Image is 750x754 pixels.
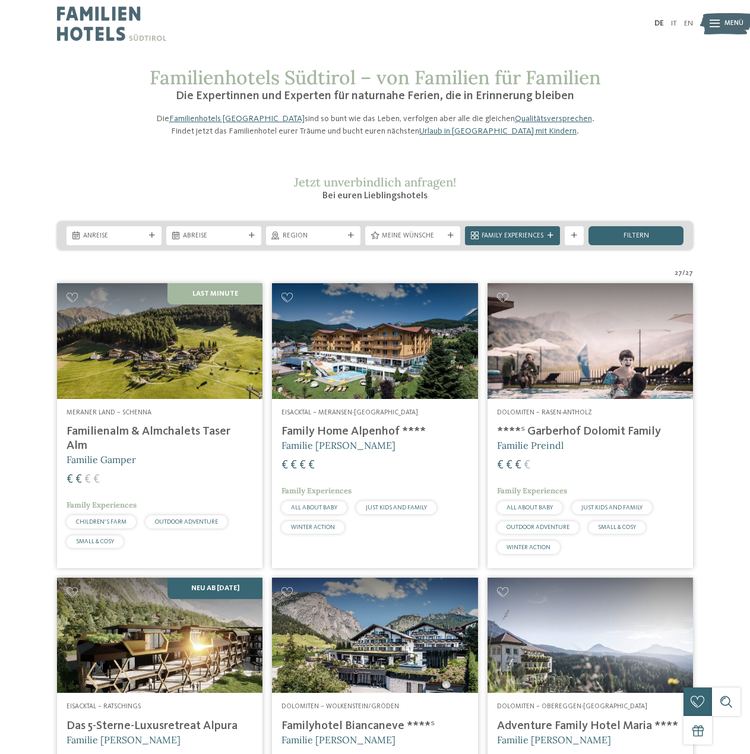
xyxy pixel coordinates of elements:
[488,578,693,693] img: Adventure Family Hotel Maria ****
[308,460,315,471] span: €
[67,500,137,510] span: Family Experiences
[67,454,136,465] span: Familie Gamper
[507,524,569,530] span: OUTDOOR ADVENTURE
[272,283,477,399] img: Family Home Alpenhof ****
[507,544,550,550] span: WINTER ACTION
[515,115,592,123] a: Qualitätsversprechen
[281,439,395,451] span: Familie [PERSON_NAME]
[382,232,444,241] span: Meine Wünsche
[497,486,567,496] span: Family Experiences
[281,486,352,496] span: Family Experiences
[497,719,683,733] h4: Adventure Family Hotel Maria ****
[366,505,427,511] span: JUST KIDS AND FAMILY
[724,19,743,28] span: Menü
[685,269,693,278] span: 27
[507,505,553,511] span: ALL ABOUT BABY
[183,232,245,241] span: Abreise
[497,734,611,746] span: Familie [PERSON_NAME]
[322,191,428,201] span: Bei euren Lieblingshotels
[291,524,335,530] span: WINTER ACTION
[497,703,647,710] span: Dolomiten – Obereggen-[GEOGRAPHIC_DATA]
[524,460,530,471] span: €
[488,283,693,399] img: Familienhotels gesucht? Hier findet ihr die besten!
[506,460,512,471] span: €
[515,460,521,471] span: €
[488,283,693,568] a: Familienhotels gesucht? Hier findet ihr die besten! Dolomiten – Rasen-Antholz ****ˢ Garberhof Dol...
[281,734,395,746] span: Familie [PERSON_NAME]
[83,232,145,241] span: Anreise
[57,578,262,693] img: Familienhotels gesucht? Hier findet ihr die besten!
[290,460,297,471] span: €
[299,460,306,471] span: €
[93,474,100,486] span: €
[176,90,574,102] span: Die Expertinnen und Experten für naturnahe Ferien, die in Erinnerung bleiben
[684,20,693,27] a: EN
[675,269,682,278] span: 27
[272,283,477,568] a: Familienhotels gesucht? Hier findet ihr die besten! Eisacktal – Meransen-[GEOGRAPHIC_DATA] Family...
[67,424,253,453] h4: Familienalm & Almchalets Taser Alm
[281,424,468,439] h4: Family Home Alpenhof ****
[294,175,456,189] span: Jetzt unverbindlich anfragen!
[57,283,262,399] img: Familienhotels gesucht? Hier findet ihr die besten!
[581,505,643,511] span: JUST KIDS AND FAMILY
[57,283,262,568] a: Familienhotels gesucht? Hier findet ihr die besten! Last Minute Meraner Land – Schenna Familienal...
[84,474,91,486] span: €
[281,719,468,733] h4: Familyhotel Biancaneve ****ˢ
[497,439,564,451] span: Familie Preindl
[67,703,141,710] span: Eisacktal – Ratschings
[150,65,601,90] span: Familienhotels Südtirol – von Familien für Familien
[682,269,685,278] span: /
[67,409,151,416] span: Meraner Land – Schenna
[67,719,253,733] h4: Das 5-Sterne-Luxusretreat Alpura
[497,409,592,416] span: Dolomiten – Rasen-Antholz
[497,424,683,439] h4: ****ˢ Garberhof Dolomit Family
[671,20,677,27] a: IT
[272,578,477,693] img: Familienhotels gesucht? Hier findet ihr die besten!
[76,519,126,525] span: CHILDREN’S FARM
[482,232,543,241] span: Family Experiences
[150,113,601,137] p: Die sind so bunt wie das Leben, verfolgen aber alle die gleichen . Findet jetzt das Familienhotel...
[281,409,418,416] span: Eisacktal – Meransen-[GEOGRAPHIC_DATA]
[169,115,305,123] a: Familienhotels [GEOGRAPHIC_DATA]
[67,474,73,486] span: €
[419,127,577,135] a: Urlaub in [GEOGRAPHIC_DATA] mit Kindern
[598,524,636,530] span: SMALL & COSY
[624,232,649,240] span: filtern
[281,703,399,710] span: Dolomiten – Wolkenstein/Gröden
[497,460,504,471] span: €
[75,474,82,486] span: €
[291,505,337,511] span: ALL ABOUT BABY
[281,460,288,471] span: €
[67,734,181,746] span: Familie [PERSON_NAME]
[283,232,344,241] span: Region
[155,519,218,525] span: OUTDOOR ADVENTURE
[654,20,664,27] a: DE
[76,538,114,544] span: SMALL & COSY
